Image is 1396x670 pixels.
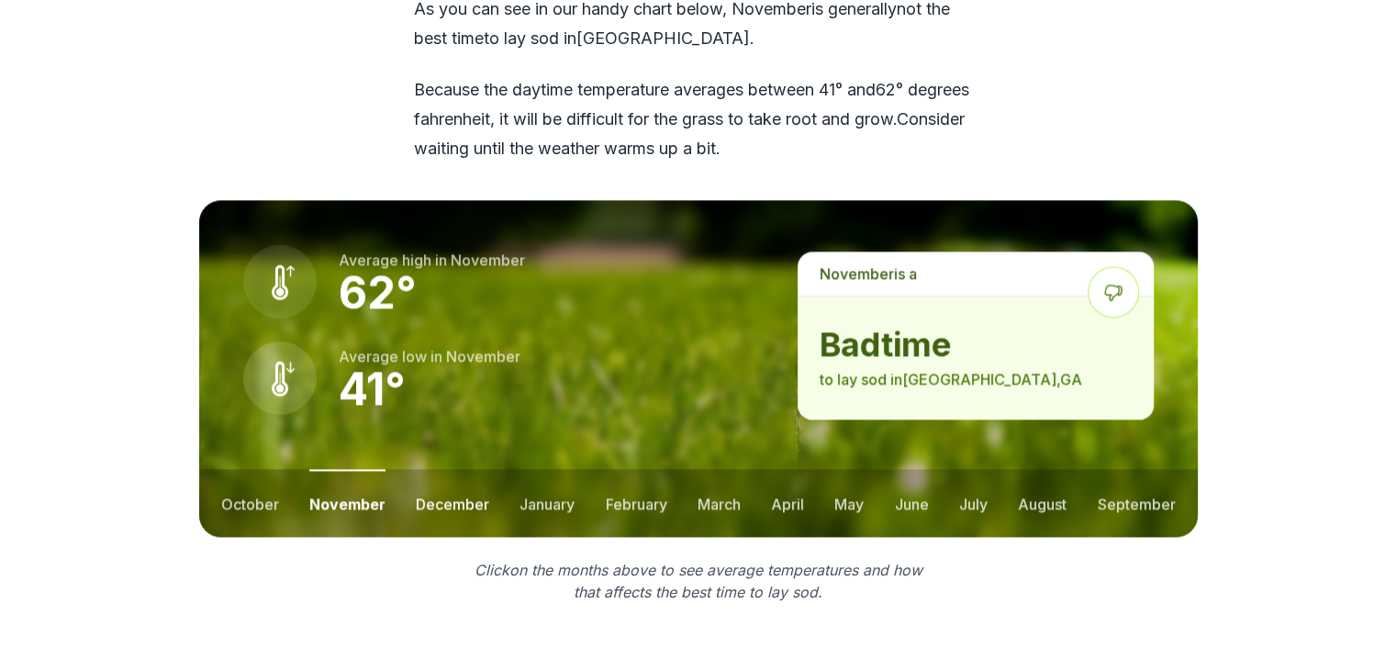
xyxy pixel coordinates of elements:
span: november [820,264,894,283]
p: Click on the months above to see average temperatures and how that affects the best time to lay sod. [463,559,933,603]
p: Average low in [339,345,520,367]
button: july [959,469,988,537]
button: may [834,469,864,537]
p: is a [798,251,1153,296]
button: december [416,469,489,537]
button: september [1097,469,1175,537]
button: june [895,469,929,537]
button: october [221,469,279,537]
p: to lay sod in [GEOGRAPHIC_DATA] , GA [820,368,1131,390]
button: august [1018,469,1067,537]
button: november [309,469,385,537]
button: january [519,469,575,537]
button: march [698,469,741,537]
span: november [451,251,525,269]
p: Because the daytime temperature averages between 41 ° and 62 ° degrees fahrenheit, it will be dif... [414,75,983,163]
p: Average high in [339,249,525,271]
strong: 62 ° [339,265,417,319]
strong: 41 ° [339,362,406,416]
button: february [606,469,667,537]
span: november [446,347,520,365]
strong: bad time [820,326,1131,363]
button: april [771,469,804,537]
